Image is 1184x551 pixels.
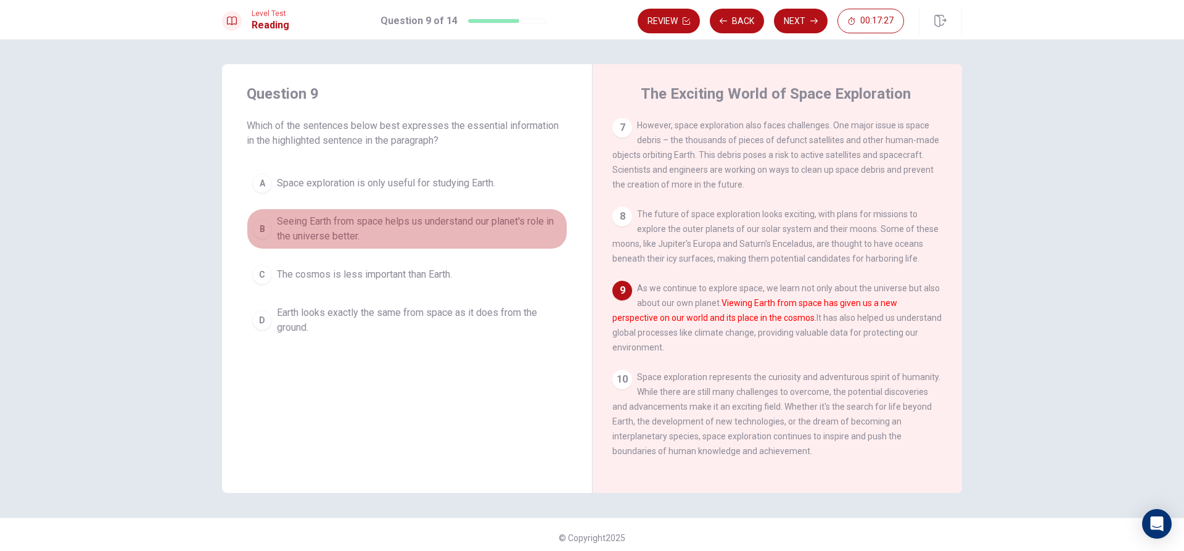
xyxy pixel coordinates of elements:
[612,281,632,300] div: 9
[612,372,940,456] span: Space exploration represents the curiosity and adventurous spirit of humanity. While there are st...
[252,265,272,284] div: C
[380,14,458,28] h1: Question 9 of 14
[612,298,897,323] font: Viewing Earth from space has given us a new perspective on our world and its place in the cosmos.
[774,9,828,33] button: Next
[247,118,567,148] span: Which of the sentences below best expresses the essential information in the highlighted sentence...
[247,259,567,290] button: CThe cosmos is less important than Earth.
[252,173,272,193] div: A
[277,305,562,335] span: Earth looks exactly the same from space as it does from the ground.
[247,168,567,199] button: ASpace exploration is only useful for studying Earth.
[612,209,939,263] span: The future of space exploration looks exciting, with plans for missions to explore the outer plan...
[559,533,625,543] span: © Copyright 2025
[612,120,939,189] span: However, space exploration also faces challenges. One major issue is space debris – the thousands...
[247,300,567,341] button: DEarth looks exactly the same from space as it does from the ground.
[252,9,289,18] span: Level Test
[277,214,562,244] span: Seeing Earth from space helps us understand our planet's role in the universe better.
[277,267,452,282] span: The cosmos is less important than Earth.
[612,207,632,226] div: 8
[612,283,942,352] span: As we continue to explore space, we learn not only about the universe but also about our own plan...
[641,84,911,104] h4: The Exciting World of Space Exploration
[247,209,567,249] button: BSeeing Earth from space helps us understand our planet's role in the universe better.
[247,84,567,104] h4: Question 9
[837,9,904,33] button: 00:17:27
[710,9,764,33] button: Back
[638,9,700,33] button: Review
[612,118,632,138] div: 7
[252,310,272,330] div: D
[252,219,272,239] div: B
[612,370,632,389] div: 10
[277,176,495,191] span: Space exploration is only useful for studying Earth.
[860,16,894,26] span: 00:17:27
[1142,509,1172,539] div: Open Intercom Messenger
[252,18,289,33] h1: Reading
